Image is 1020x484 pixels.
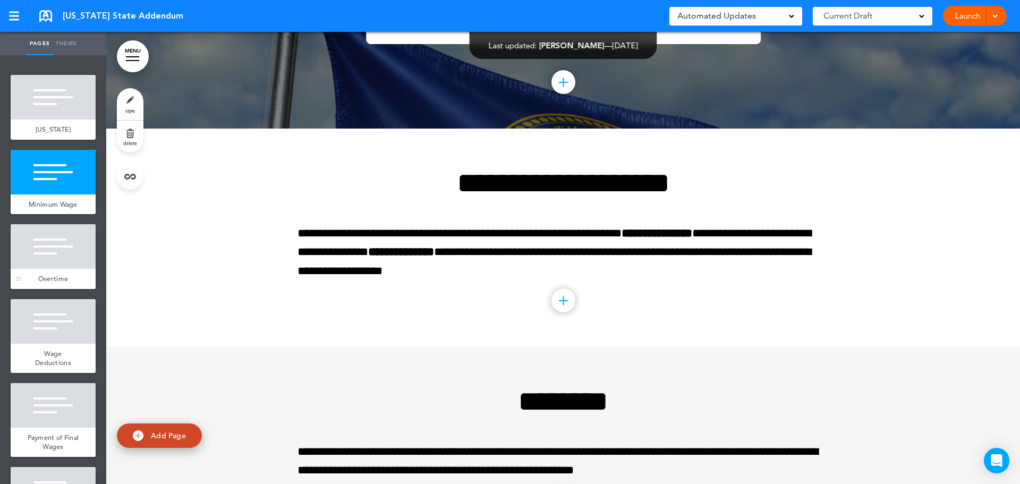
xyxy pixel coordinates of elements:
[11,344,96,373] a: Wage Deductions
[29,200,78,209] span: Minimum Wage
[63,10,183,22] span: [US_STATE] State Addendum
[951,6,984,26] a: Launch
[117,423,202,448] a: Add Page
[117,88,143,120] a: style
[11,428,96,457] a: Payment of Final Wages
[125,107,135,114] span: style
[677,9,756,23] span: Automated Updates
[28,433,79,452] span: Payment of Final Wages
[27,32,53,55] a: Pages
[151,431,186,440] span: Add Page
[11,120,96,140] a: [US_STATE]
[133,430,143,441] img: add.svg
[11,269,96,289] a: Overtime
[36,125,71,134] span: [US_STATE]
[117,121,143,152] a: delete
[53,32,80,55] a: Theme
[984,448,1009,473] div: Open Intercom Messenger
[117,40,149,72] a: MENU
[11,194,96,215] a: Minimum Wage
[539,40,605,50] span: [PERSON_NAME]
[489,40,537,50] span: Last updated:
[823,9,872,23] span: Current Draft
[35,349,71,368] span: Wage Deductions
[123,140,137,146] span: delete
[489,41,638,49] div: —
[38,274,68,283] span: Overtime
[613,40,638,50] span: [DATE]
